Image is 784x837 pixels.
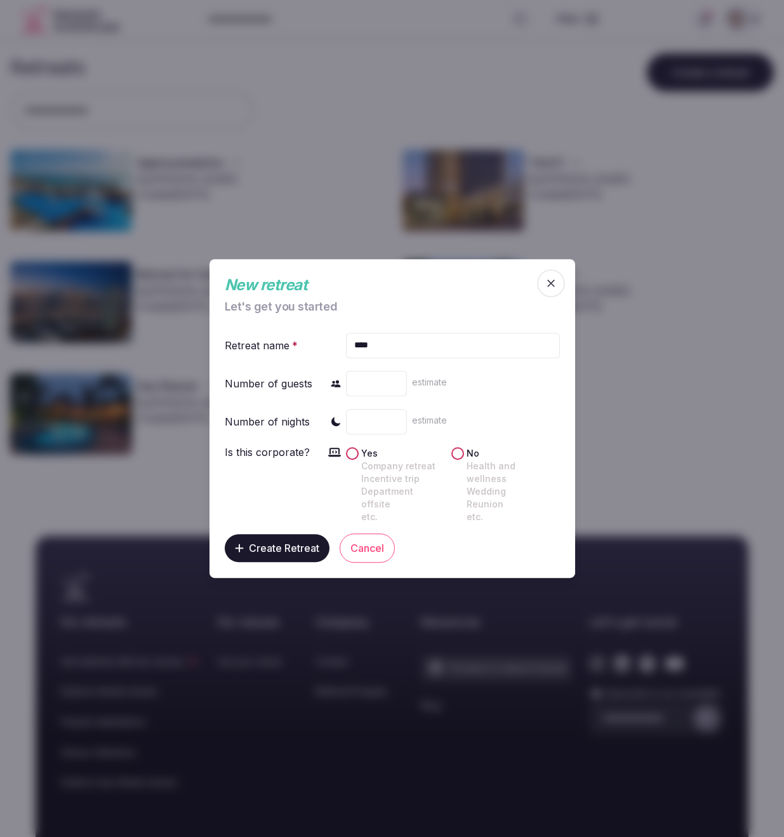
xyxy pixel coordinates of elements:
[340,533,395,563] button: Cancel
[467,447,557,523] label: No
[361,472,444,485] div: Incentive trip
[467,498,557,511] div: Reunion
[412,415,447,425] span: estimate
[361,511,444,523] div: etc.
[225,338,300,353] div: Retreat name
[225,301,535,312] div: Let's get you started
[412,377,447,387] span: estimate
[225,534,329,562] button: Create Retreat
[467,511,557,523] div: etc.
[225,376,312,391] div: Number of guests
[249,542,319,554] span: Create Retreat
[225,445,310,460] div: Is this corporate?
[225,274,535,296] div: New retreat
[361,485,444,511] div: Department offsite
[467,460,557,485] div: Health and wellness
[361,447,444,523] label: Yes
[467,485,557,498] div: Wedding
[361,460,444,472] div: Company retreat
[225,414,310,429] div: Number of nights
